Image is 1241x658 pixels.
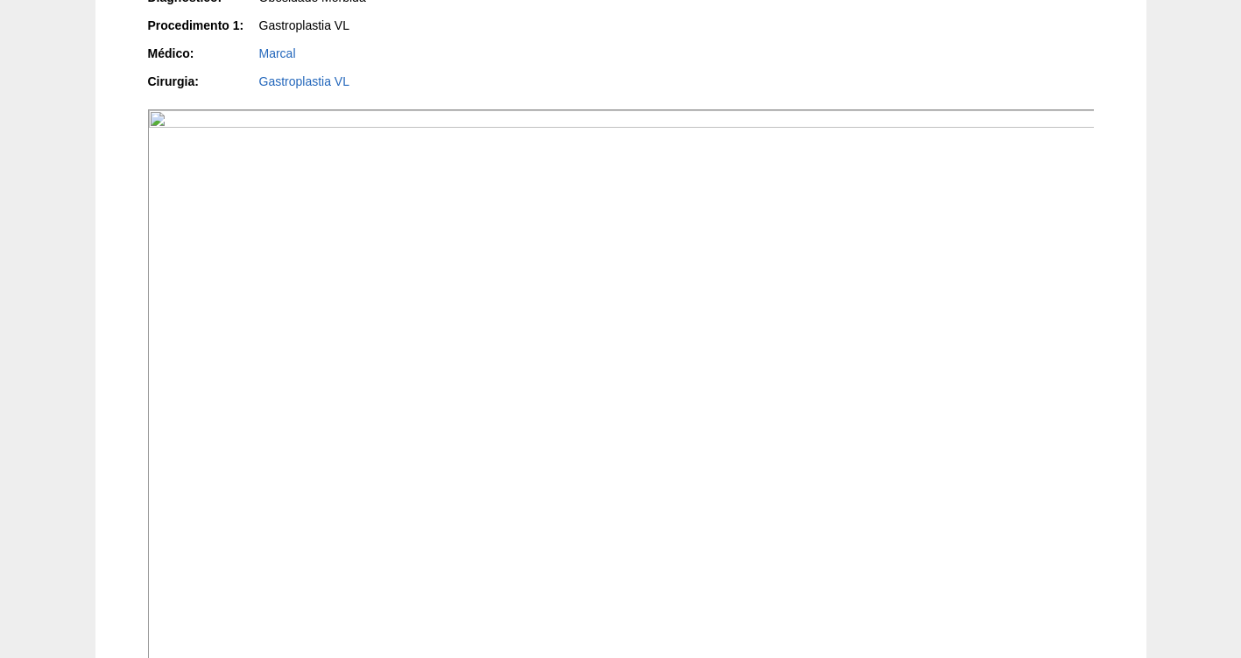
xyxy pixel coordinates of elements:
div: Procedimento 1: [148,17,257,34]
div: Cirurgia: [148,73,257,90]
a: Marcal [259,46,296,60]
a: Gastroplastia VL [259,74,350,88]
div: Gastroplastia VL [259,17,609,34]
div: Médico: [148,45,257,62]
